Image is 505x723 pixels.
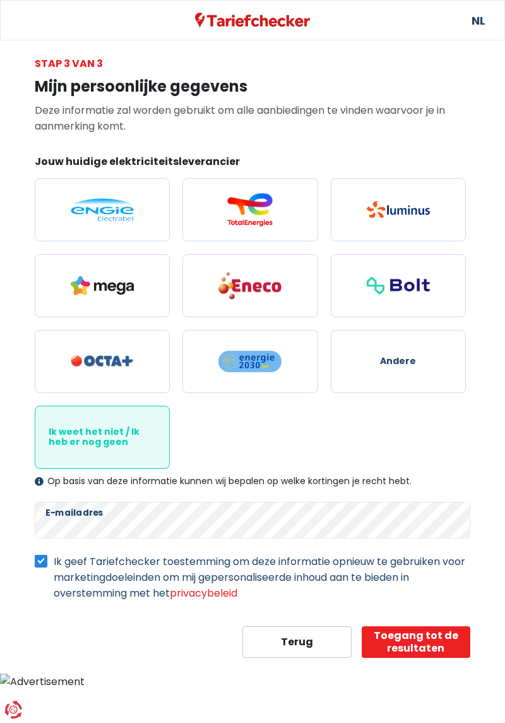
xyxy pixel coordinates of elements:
[71,276,134,295] img: Mega
[367,201,430,218] img: Luminus
[380,356,416,366] span: Andere
[242,626,352,658] button: Terug
[35,102,470,134] p: Deze informatie zal worden gebruikt om alle aanbiedingen te vinden waarvoor je in aanmerking komt.
[49,427,155,447] span: Ik weet het niet / Ik heb er nog geen
[218,271,282,301] img: Eneco
[35,78,470,96] h1: Mijn persoonlijke gegevens
[218,193,282,227] img: Total Energies / Lampiris
[195,13,310,28] img: Tariefchecker logo
[367,277,430,295] img: Bolt
[170,586,237,600] a: privacybeleid
[35,476,470,487] div: Op basis van deze informatie kunnen wij bepalen op welke kortingen je recht hebt.
[71,355,134,367] img: Octa+
[218,350,282,373] img: Energie2030
[71,198,134,221] img: Engie / Electrabel
[362,626,471,658] button: Toegang tot de resultaten
[35,154,470,174] legend: Jouw huidige elektriciteitsleverancier
[35,56,470,71] div: Stap 3 van 3
[54,554,470,601] label: Ik geef Tariefchecker toestemming om deze informatie opnieuw te gebruiken voor marketingdoeleinde...
[472,1,484,40] a: NL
